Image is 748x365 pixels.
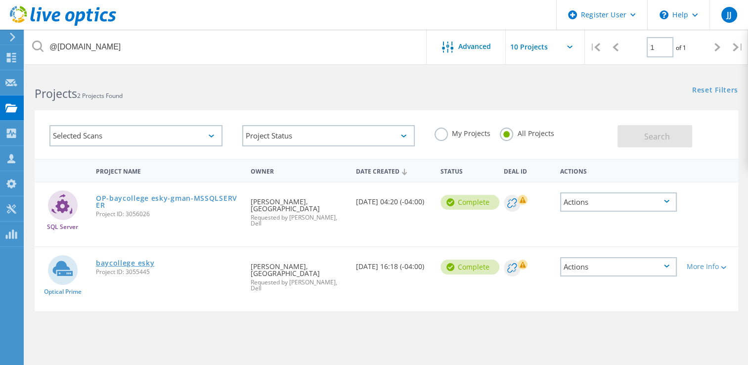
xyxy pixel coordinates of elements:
div: Selected Scans [49,125,222,146]
div: [PERSON_NAME], [GEOGRAPHIC_DATA] [246,182,351,236]
a: baycollege esky [96,260,155,267]
span: Requested by [PERSON_NAME], Dell [251,279,346,291]
span: Optical Prime [44,289,82,295]
span: JJ [726,11,731,19]
div: Project Status [242,125,415,146]
div: Deal Id [499,161,555,180]
div: | [585,30,605,65]
span: Search [644,131,670,142]
div: More Info [687,263,733,270]
div: Project Name [91,161,246,180]
div: [DATE] 16:18 (-04:00) [351,247,436,280]
span: SQL Server [47,224,78,230]
a: Reset Filters [692,87,738,95]
div: Complete [440,260,499,274]
input: Search projects by name, owner, ID, company, etc [25,30,427,64]
span: Project ID: 3056026 [96,211,241,217]
svg: \n [660,10,668,19]
div: | [728,30,748,65]
span: Project ID: 3055445 [96,269,241,275]
div: Date Created [351,161,436,180]
span: Requested by [PERSON_NAME], Dell [251,215,346,227]
a: OP-baycollege esky-gman-MSSQLSERVER [96,195,241,209]
div: Status [436,161,499,180]
div: [PERSON_NAME], [GEOGRAPHIC_DATA] [246,247,351,301]
span: of 1 [676,44,686,52]
b: Projects [35,86,77,101]
div: Actions [560,257,677,276]
div: Owner [246,161,351,180]
div: Actions [555,161,682,180]
div: Actions [560,192,677,212]
span: Advanced [458,43,491,50]
label: My Projects [435,128,490,137]
a: Live Optics Dashboard [10,21,116,28]
div: Complete [440,195,499,210]
button: Search [617,125,692,147]
div: [DATE] 04:20 (-04:00) [351,182,436,215]
span: 2 Projects Found [77,91,123,100]
label: All Projects [500,128,554,137]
